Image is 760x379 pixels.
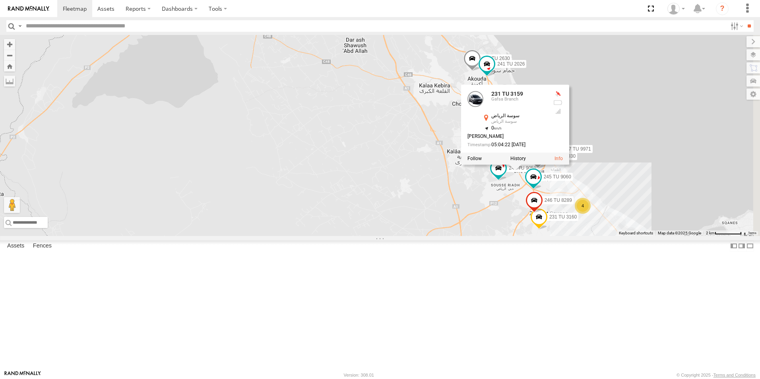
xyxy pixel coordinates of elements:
label: Assets [3,240,28,251]
label: Search Filter Options [727,20,744,32]
img: rand-logo.svg [8,6,49,12]
span: 0 [491,126,502,131]
a: View Asset Details [554,156,563,161]
a: View Asset Details [467,91,483,107]
div: © Copyright 2025 - [677,373,756,377]
button: Zoom Home [4,61,15,72]
div: 4 [575,198,591,214]
div: Date/time of location update [467,143,547,148]
label: Fences [29,240,56,251]
label: Search Query [17,20,23,32]
span: 241 TU 2026 [497,62,525,67]
span: 247 TU 9971 [564,146,591,152]
label: Map Settings [746,89,760,100]
div: Nejah Benkhalifa [665,3,688,15]
span: 231 TU 3160 [549,214,577,220]
div: No GPS Fix [553,91,563,97]
a: Terms and Conditions [713,373,756,377]
i: ? [716,2,729,15]
button: Keyboard shortcuts [619,230,653,236]
button: Zoom out [4,50,15,61]
label: Realtime tracking of Asset [467,156,482,161]
button: Zoom in [4,39,15,50]
div: GSM Signal = 4 [553,108,563,115]
div: Version: 308.01 [344,373,374,377]
label: Hide Summary Table [746,240,754,252]
span: 234 TU 2630 [483,56,510,61]
label: Dock Summary Table to the Right [738,240,746,252]
button: Drag Pegman onto the map to open Street View [4,197,20,213]
div: سوسة الرياض [491,120,547,124]
button: Map Scale: 2 km per 64 pixels [704,230,744,236]
label: View Asset History [510,156,526,161]
span: 245 TU 9060 [544,174,571,180]
span: Map data ©2025 Google [658,231,701,235]
label: Dock Summary Table to the Left [730,240,738,252]
div: سوسة الرياض [491,113,547,118]
div: No battery health information received from this device. [553,100,563,106]
a: Terms (opens in new tab) [748,232,756,235]
a: Visit our Website [4,371,41,379]
span: 246 TU 8289 [545,197,572,203]
span: 2 km [706,231,715,235]
label: Measure [4,75,15,87]
div: Gafsa Branch [491,97,547,102]
a: 231 TU 3159 [491,91,523,97]
div: [PERSON_NAME] [467,134,547,139]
